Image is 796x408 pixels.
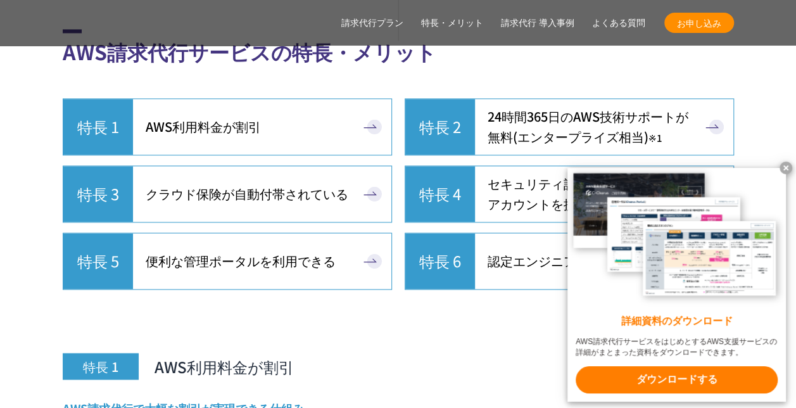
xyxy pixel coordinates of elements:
span: 特長 1 [63,99,133,155]
a: 特長 5 便利な管理ポータルを利用できる [63,233,392,290]
a: 特長 2 24時間365日のAWS技術サポートが無料(エンタープライズ相当)※1 [405,98,734,155]
a: 特長 6 認定エンジニアによる技術支援も充実 [405,233,734,290]
span: 特長 6 [405,233,475,289]
span: 特長 5 [63,233,133,289]
span: セキュリティ設定済みの アカウントを提供 [488,174,627,214]
span: 特長 2 [405,99,475,155]
small: ※1 [648,131,662,144]
h2: AWS請求代行サービスの特長・メリット [63,29,734,67]
a: お申し込み [664,13,734,33]
span: AWS利用料金が割引 [146,117,261,137]
a: 請求代行 導入事例 [501,16,574,30]
a: よくある質問 [592,16,645,30]
span: 認定エンジニアによる技術支援も充実 [488,251,703,271]
a: 特長 4 セキュリティ設定済みのアカウントを提供 [405,165,734,222]
span: 24時間365日の AWS技術サポートが 無料 (エンタープライズ相当) [488,106,688,147]
span: 便利な管理ポータルを利用 できる [146,251,336,271]
a: 特長 3 クラウド保険が自動付帯されている [63,165,392,222]
a: 特長・メリット [421,16,483,30]
x-t: 詳細資料のダウンロード [576,314,778,329]
a: 特長 1 AWS利用料金が割引 [63,98,392,155]
span: 特長 1 [63,353,139,379]
span: お申し込み [664,16,734,30]
span: クラウド保険が自動付帯されている [146,184,348,204]
a: 請求代行プラン [341,16,403,30]
span: 特長 4 [405,166,475,222]
span: 特長 3 [63,166,133,222]
x-t: ダウンロードする [576,366,778,393]
a: 詳細資料のダウンロード AWS請求代行サービスをはじめとするAWS支援サービスの詳細がまとまった資料をダウンロードできます。 ダウンロードする [567,168,786,402]
span: AWS利用料金が割引 [155,355,294,377]
x-t: AWS請求代行サービスをはじめとするAWS支援サービスの詳細がまとまった資料をダウンロードできます。 [576,336,778,358]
